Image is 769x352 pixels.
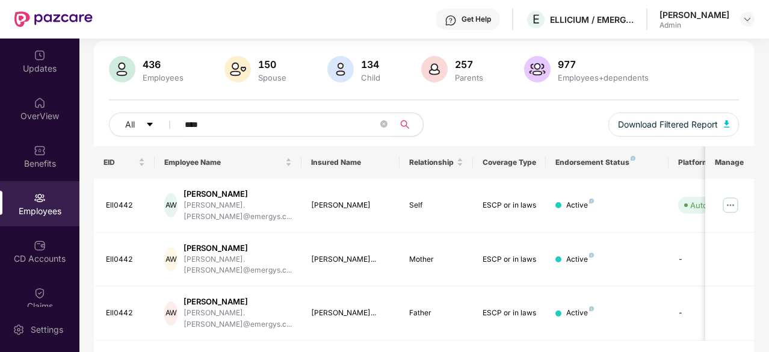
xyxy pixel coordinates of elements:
[380,119,388,131] span: close-circle
[184,254,292,277] div: [PERSON_NAME].[PERSON_NAME]@emergys.c...
[409,307,463,319] div: Father
[34,192,46,204] img: svg+xml;base64,PHN2ZyBpZD0iRW1wbG95ZWVzIiB4bWxucz0iaHR0cDovL3d3dy53My5vcmcvMjAwMC9zdmciIHdpZHRoPS...
[566,200,594,211] div: Active
[618,118,718,131] span: Download Filtered Report
[380,120,388,128] span: close-circle
[394,120,417,129] span: search
[659,9,729,20] div: [PERSON_NAME]
[550,14,634,25] div: ELLICIUM / EMERGYS SOLUTIONS PRIVATE LIMITED
[146,120,154,130] span: caret-down
[14,11,93,27] img: New Pazcare Logo
[400,146,473,179] th: Relationship
[394,113,424,137] button: search
[140,73,186,82] div: Employees
[589,199,594,203] img: svg+xml;base64,PHN2ZyB4bWxucz0iaHR0cDovL3d3dy53My5vcmcvMjAwMC9zdmciIHdpZHRoPSI4IiBoZWlnaHQ9IjgiIH...
[445,14,457,26] img: svg+xml;base64,PHN2ZyBpZD0iSGVscC0zMngzMiIgeG1sbnM9Imh0dHA6Ly93d3cudzMub3JnLzIwMDAvc3ZnIiB3aWR0aD...
[301,146,400,179] th: Insured Name
[631,156,635,161] img: svg+xml;base64,PHN2ZyB4bWxucz0iaHR0cDovL3d3dy53My5vcmcvMjAwMC9zdmciIHdpZHRoPSI4IiBoZWlnaHQ9IjgiIH...
[125,118,135,131] span: All
[555,58,651,70] div: 977
[690,199,738,211] div: Auto Verified
[34,144,46,156] img: svg+xml;base64,PHN2ZyBpZD0iQmVuZWZpdHMiIHhtbG5zPSJodHRwOi8vd3d3LnczLm9yZy8yMDAwL3N2ZyIgd2lkdGg9Ij...
[608,113,740,137] button: Download Filtered Report
[705,146,754,179] th: Manage
[409,158,454,167] span: Relationship
[184,200,292,223] div: [PERSON_NAME].[PERSON_NAME]@emergys.c...
[256,73,289,82] div: Spouse
[106,307,146,319] div: Ell0442
[589,306,594,311] img: svg+xml;base64,PHN2ZyB4bWxucz0iaHR0cDovL3d3dy53My5vcmcvMjAwMC9zdmciIHdpZHRoPSI4IiBoZWlnaHQ9IjgiIH...
[164,301,178,326] div: AW
[184,188,292,200] div: [PERSON_NAME]
[359,58,383,70] div: 134
[109,113,182,137] button: Allcaret-down
[589,253,594,258] img: svg+xml;base64,PHN2ZyB4bWxucz0iaHR0cDovL3d3dy53My5vcmcvMjAwMC9zdmciIHdpZHRoPSI4IiBoZWlnaHQ9IjgiIH...
[106,254,146,265] div: Ell0442
[724,120,730,128] img: svg+xml;base64,PHN2ZyB4bWxucz0iaHR0cDovL3d3dy53My5vcmcvMjAwMC9zdmciIHhtbG5zOnhsaW5rPSJodHRwOi8vd3...
[421,56,448,82] img: svg+xml;base64,PHN2ZyB4bWxucz0iaHR0cDovL3d3dy53My5vcmcvMjAwMC9zdmciIHhtbG5zOnhsaW5rPSJodHRwOi8vd3...
[184,307,292,330] div: [PERSON_NAME].[PERSON_NAME]@emergys.c...
[184,296,292,307] div: [PERSON_NAME]
[327,56,354,82] img: svg+xml;base64,PHN2ZyB4bWxucz0iaHR0cDovL3d3dy53My5vcmcvMjAwMC9zdmciIHhtbG5zOnhsaW5rPSJodHRwOi8vd3...
[164,247,178,271] div: AW
[109,56,135,82] img: svg+xml;base64,PHN2ZyB4bWxucz0iaHR0cDovL3d3dy53My5vcmcvMjAwMC9zdmciIHhtbG5zOnhsaW5rPSJodHRwOi8vd3...
[94,146,155,179] th: EID
[743,14,752,24] img: svg+xml;base64,PHN2ZyBpZD0iRHJvcGRvd24tMzJ4MzIiIHhtbG5zPSJodHRwOi8vd3d3LnczLm9yZy8yMDAwL3N2ZyIgd2...
[256,58,289,70] div: 150
[533,12,540,26] span: E
[721,196,740,215] img: manageButton
[409,254,463,265] div: Mother
[359,73,383,82] div: Child
[311,307,390,319] div: [PERSON_NAME]...
[140,58,186,70] div: 436
[483,254,537,265] div: ESCP or in laws
[184,242,292,254] div: [PERSON_NAME]
[27,324,67,336] div: Settings
[409,200,463,211] div: Self
[34,97,46,109] img: svg+xml;base64,PHN2ZyBpZD0iSG9tZSIgeG1sbnM9Imh0dHA6Ly93d3cudzMub3JnLzIwMDAvc3ZnIiB3aWR0aD0iMjAiIG...
[106,200,146,211] div: Ell0442
[483,307,537,319] div: ESCP or in laws
[555,73,651,82] div: Employees+dependents
[155,146,301,179] th: Employee Name
[659,20,729,30] div: Admin
[555,158,658,167] div: Endorsement Status
[164,193,178,217] div: AW
[566,307,594,319] div: Active
[483,200,537,211] div: ESCP or in laws
[524,56,551,82] img: svg+xml;base64,PHN2ZyB4bWxucz0iaHR0cDovL3d3dy53My5vcmcvMjAwMC9zdmciIHhtbG5zOnhsaW5rPSJodHRwOi8vd3...
[224,56,251,82] img: svg+xml;base64,PHN2ZyB4bWxucz0iaHR0cDovL3d3dy53My5vcmcvMjAwMC9zdmciIHhtbG5zOnhsaW5rPSJodHRwOi8vd3...
[669,233,754,287] td: -
[34,49,46,61] img: svg+xml;base64,PHN2ZyBpZD0iVXBkYXRlZCIgeG1sbnM9Imh0dHA6Ly93d3cudzMub3JnLzIwMDAvc3ZnIiB3aWR0aD0iMj...
[311,200,390,211] div: [PERSON_NAME]
[452,58,486,70] div: 257
[34,239,46,252] img: svg+xml;base64,PHN2ZyBpZD0iQ0RfQWNjb3VudHMiIGRhdGEtbmFtZT0iQ0QgQWNjb3VudHMiIHhtbG5zPSJodHRwOi8vd3...
[462,14,491,24] div: Get Help
[452,73,486,82] div: Parents
[164,158,283,167] span: Employee Name
[473,146,546,179] th: Coverage Type
[103,158,137,167] span: EID
[566,254,594,265] div: Active
[34,287,46,299] img: svg+xml;base64,PHN2ZyBpZD0iQ2xhaW0iIHhtbG5zPSJodHRwOi8vd3d3LnczLm9yZy8yMDAwL3N2ZyIgd2lkdGg9IjIwIi...
[678,158,744,167] div: Platform Status
[311,254,390,265] div: [PERSON_NAME]...
[13,324,25,336] img: svg+xml;base64,PHN2ZyBpZD0iU2V0dGluZy0yMHgyMCIgeG1sbnM9Imh0dHA6Ly93d3cudzMub3JnLzIwMDAvc3ZnIiB3aW...
[669,286,754,341] td: -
